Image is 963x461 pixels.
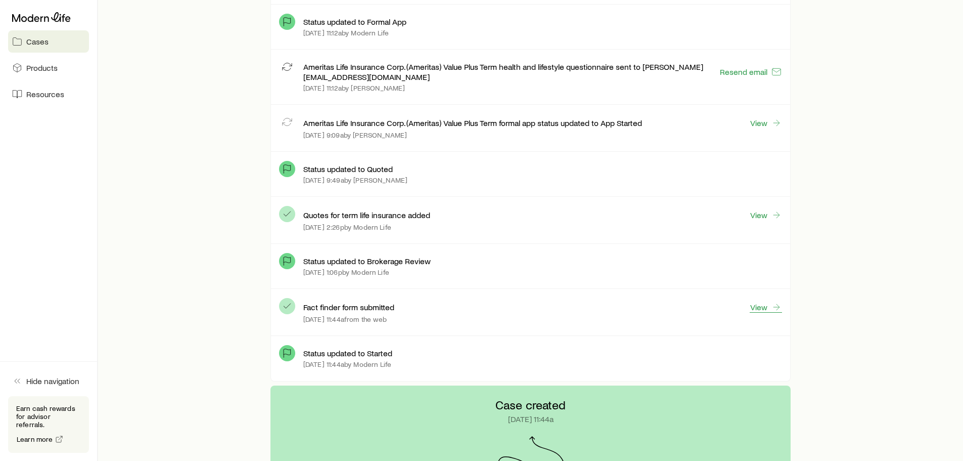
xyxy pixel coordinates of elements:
[303,302,394,312] p: Fact finder form submitted
[303,360,391,368] p: [DATE] 11:44a by Modern Life
[303,210,430,220] p: Quotes for term life insurance added
[303,62,719,82] p: Ameritas Life Insurance Corp. (Ameritas) Value Plus Term health and lifestyle questionnaire sent ...
[16,404,81,429] p: Earn cash rewards for advisor referrals.
[719,66,782,77] button: Resend email
[303,118,642,128] p: Ameritas Life Insurance Corp. (Ameritas) Value Plus Term formal app status updated to App Started
[495,398,566,412] p: Case created
[8,396,89,453] div: Earn cash rewards for advisor referrals.Learn more
[303,223,391,231] p: [DATE] 2:26p by Modern Life
[303,17,406,27] p: Status updated to Formal App
[8,57,89,79] a: Products
[8,370,89,392] button: Hide navigation
[303,348,392,358] p: Status updated to Started
[26,376,79,386] span: Hide navigation
[303,315,387,323] p: [DATE] 11:44a from the web
[26,89,64,99] span: Resources
[303,131,407,139] p: [DATE] 9:09a by [PERSON_NAME]
[750,117,782,129] a: View
[303,268,389,276] p: [DATE] 1:06p by Modern Life
[8,30,89,53] a: Cases
[750,302,782,313] a: View
[303,164,393,174] p: Status updated to Quoted
[17,436,53,443] span: Learn more
[508,414,554,424] p: [DATE] 11:44a
[303,84,405,92] p: [DATE] 11:12a by [PERSON_NAME]
[26,36,49,47] span: Cases
[26,63,58,73] span: Products
[303,29,389,37] p: [DATE] 11:12a by Modern Life
[750,209,782,221] a: View
[303,176,407,184] p: [DATE] 9:49a by [PERSON_NAME]
[8,83,89,105] a: Resources
[303,256,431,266] p: Status updated to Brokerage Review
